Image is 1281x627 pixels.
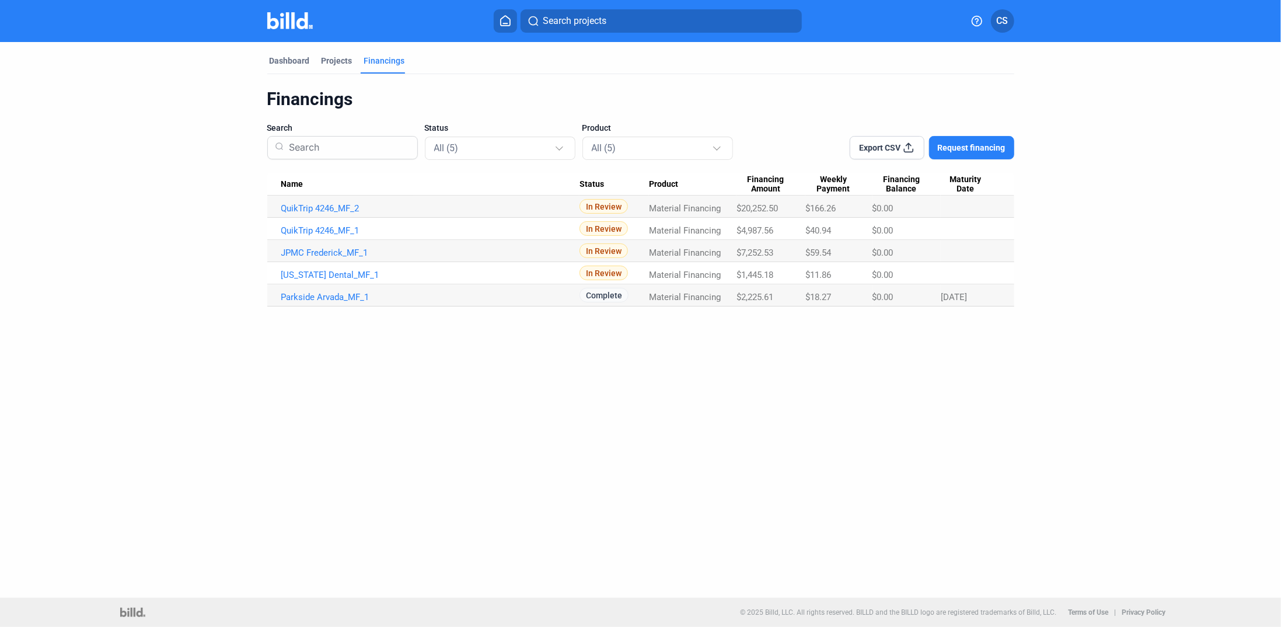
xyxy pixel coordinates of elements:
span: In Review [580,221,628,236]
span: Name [281,179,303,190]
span: Request financing [938,142,1006,154]
div: Status [580,179,649,190]
a: Parkside Arvada_MF_1 [281,292,580,302]
span: $4,987.56 [737,225,773,236]
div: Financings [364,55,405,67]
span: $40.94 [805,225,831,236]
span: Financing Balance [872,175,931,194]
a: QuikTrip 4246_MF_2 [281,203,580,214]
span: $18.27 [805,292,831,302]
mat-select-trigger: All (5) [592,142,616,154]
div: Dashboard [270,55,310,67]
div: Projects [322,55,352,67]
p: © 2025 Billd, LLC. All rights reserved. BILLD and the BILLD logo are registered trademarks of Bil... [740,608,1056,616]
img: logo [120,608,145,617]
div: Weekly Payment [805,175,872,194]
button: Request financing [929,136,1014,159]
button: Export CSV [850,136,924,159]
span: $11.86 [805,270,831,280]
span: $20,252.50 [737,203,778,214]
div: Financing Balance [872,175,941,194]
span: Material Financing [649,270,721,280]
span: Status [580,179,604,190]
span: Material Financing [649,248,721,258]
img: Billd Company Logo [267,12,313,29]
span: Financing Amount [737,175,795,194]
span: Complete [580,288,629,302]
div: Product [649,179,737,190]
b: Terms of Use [1068,608,1108,616]
span: Product [582,122,612,134]
mat-select-trigger: All (5) [434,142,459,154]
a: JPMC Frederick_MF_1 [281,248,580,258]
span: $7,252.53 [737,248,773,258]
div: Financing Amount [737,175,805,194]
div: Financings [267,88,1014,110]
a: QuikTrip 4246_MF_1 [281,225,580,236]
span: In Review [580,199,628,214]
span: $2,225.61 [737,292,773,302]
span: In Review [580,243,628,258]
span: CS [997,14,1008,28]
b: Privacy Policy [1122,608,1165,616]
div: Maturity Date [941,175,1000,194]
span: $0.00 [872,225,893,236]
div: Name [281,179,580,190]
span: $1,445.18 [737,270,773,280]
span: $166.26 [805,203,836,214]
span: Product [649,179,678,190]
span: [DATE] [941,292,967,302]
span: Material Financing [649,292,721,302]
span: Weekly Payment [805,175,862,194]
span: $0.00 [872,270,893,280]
span: Search [267,122,293,134]
span: Export CSV [859,142,900,154]
input: Search [284,133,410,163]
button: CS [991,9,1014,33]
p: | [1114,608,1116,616]
span: Maturity Date [941,175,989,194]
span: Search projects [543,14,606,28]
a: [US_STATE] Dental_MF_1 [281,270,580,280]
span: $0.00 [872,248,893,258]
span: Status [425,122,449,134]
button: Search projects [521,9,802,33]
span: $0.00 [872,292,893,302]
span: Material Financing [649,203,721,214]
span: In Review [580,266,628,280]
span: $59.54 [805,248,831,258]
span: $0.00 [872,203,893,214]
span: Material Financing [649,225,721,236]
